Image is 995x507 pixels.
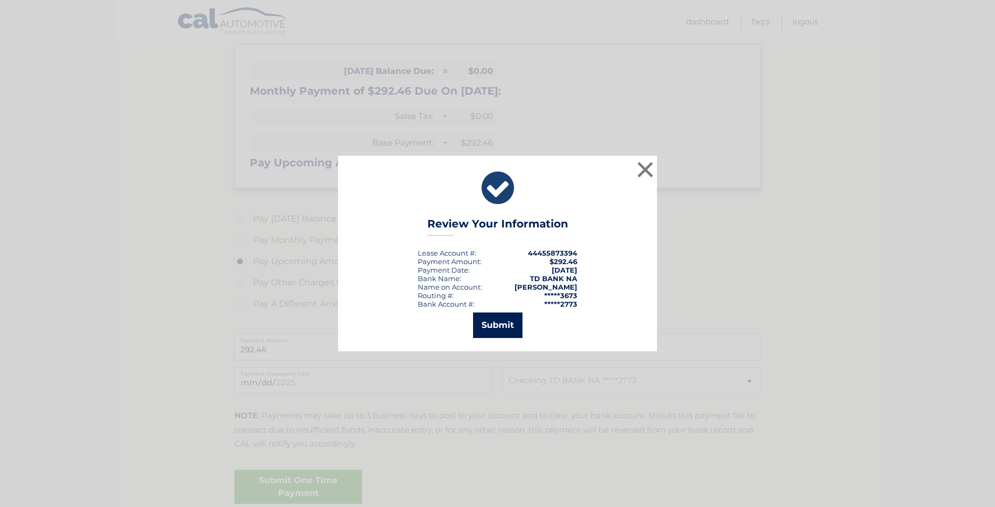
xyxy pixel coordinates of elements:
div: Bank Account #: [418,300,475,308]
button: × [635,159,656,180]
strong: TD BANK NA [530,274,577,283]
span: Payment Date [418,266,468,274]
span: $292.46 [550,257,577,266]
div: Routing #: [418,291,454,300]
strong: [PERSON_NAME] [515,283,577,291]
div: Bank Name: [418,274,461,283]
div: : [418,266,470,274]
div: Name on Account: [418,283,482,291]
h3: Review Your Information [427,217,568,236]
strong: 44455873394 [528,249,577,257]
span: [DATE] [552,266,577,274]
button: Submit [473,312,522,338]
div: Lease Account #: [418,249,476,257]
div: Payment Amount: [418,257,482,266]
